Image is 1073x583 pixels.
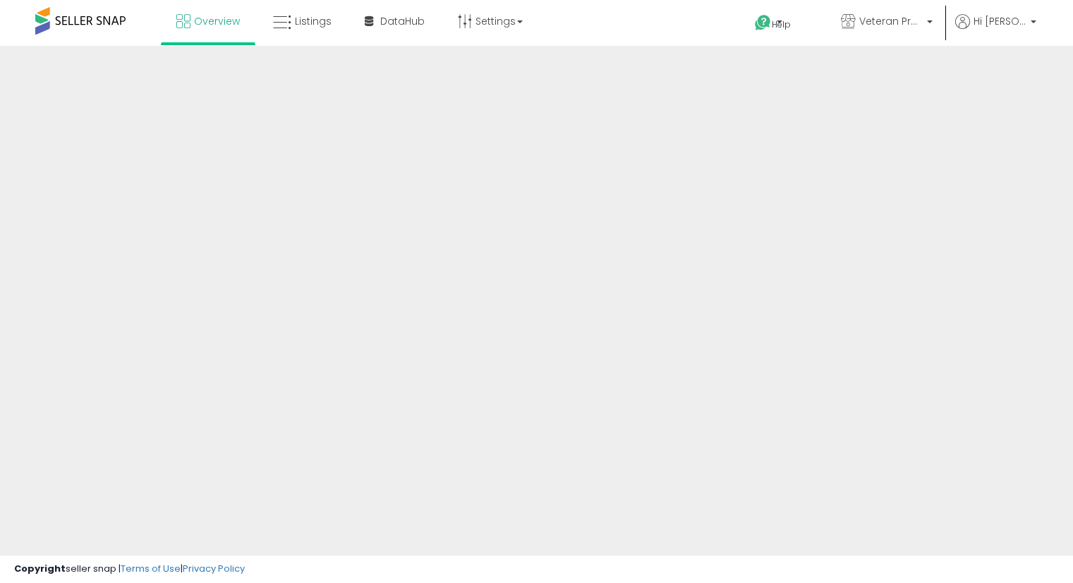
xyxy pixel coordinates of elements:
[859,14,923,28] span: Veteran Product Sales
[772,18,791,30] span: Help
[14,563,245,576] div: seller snap | |
[14,562,66,575] strong: Copyright
[974,14,1026,28] span: Hi [PERSON_NAME]
[754,14,772,32] i: Get Help
[194,14,240,28] span: Overview
[295,14,332,28] span: Listings
[183,562,245,575] a: Privacy Policy
[380,14,425,28] span: DataHub
[744,4,818,46] a: Help
[121,562,181,575] a: Terms of Use
[955,14,1036,46] a: Hi [PERSON_NAME]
